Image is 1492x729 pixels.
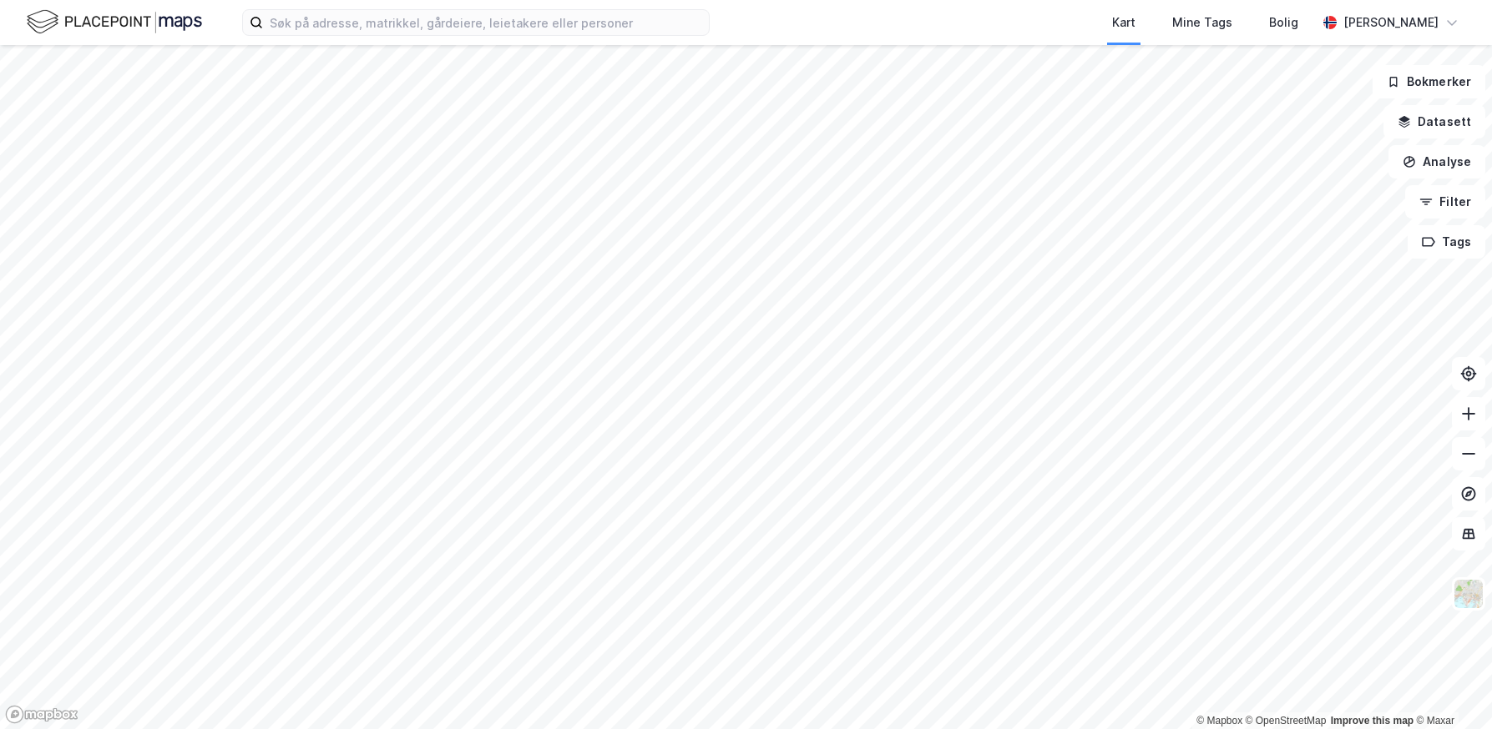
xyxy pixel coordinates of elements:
input: Søk på adresse, matrikkel, gårdeiere, leietakere eller personer [263,10,709,35]
img: Z [1453,578,1484,610]
button: Tags [1408,225,1485,259]
button: Bokmerker [1373,65,1485,98]
iframe: Chat Widget [1409,649,1492,729]
a: Improve this map [1331,715,1414,726]
button: Analyse [1388,145,1485,178]
div: Mine Tags [1172,13,1232,33]
img: logo.f888ab2527a4732fd821a326f86c7f29.svg [27,8,202,37]
a: OpenStreetMap [1246,715,1327,726]
div: Kart [1112,13,1135,33]
div: [PERSON_NAME] [1343,13,1439,33]
a: Mapbox homepage [5,705,78,724]
button: Datasett [1383,105,1485,138]
button: Filter [1405,185,1485,219]
div: Kontrollprogram for chat [1409,649,1492,729]
div: Bolig [1269,13,1298,33]
a: Mapbox [1196,715,1242,726]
